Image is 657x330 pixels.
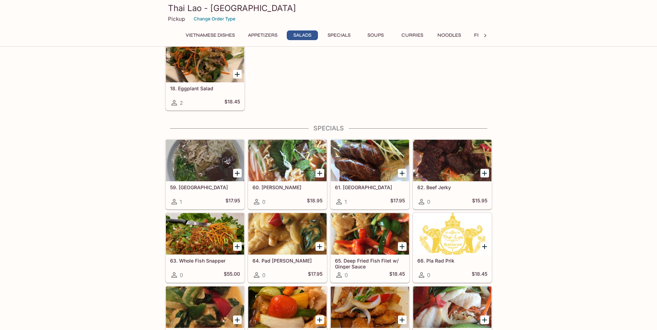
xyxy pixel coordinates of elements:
div: 66. Pla Rad Prik [413,213,491,255]
a: 18. Eggplant Salad2$18.45 [166,40,245,110]
button: Add 69. Pla Tao Jiew [398,315,407,324]
span: 0 [262,199,265,205]
div: 65. Deep Fried Fish Filet w/ Ginger Sauce [331,213,409,255]
h5: 61. [GEOGRAPHIC_DATA] [335,184,405,190]
span: 0 [427,272,430,278]
div: 70. Steamed Fish Filet w/ Soy Sauce [413,286,491,328]
p: Pickup [168,16,185,22]
div: 59. Kao Peak [166,140,244,181]
button: Add 18. Eggplant Salad [233,70,242,79]
h5: 18. Eggplant Salad [170,85,240,91]
button: Add 62. Beef Jerky [480,169,489,177]
span: 0 [262,272,265,278]
div: 67. Deep-Fried Fish Filet w/ Red Curry Sauce [166,286,244,328]
button: Add 66. Pla Rad Prik [480,242,489,251]
button: Change Order Type [190,13,239,24]
h5: $17.95 [390,198,405,206]
button: Curries [397,30,428,40]
h5: $18.95 [307,198,322,206]
button: Add 61. Sai Oua [398,169,407,177]
button: Add 67. Deep-Fried Fish Filet w/ Red Curry Sauce [233,315,242,324]
span: 0 [427,199,430,205]
button: Add 68. Deep-Fried Fish Filet w/ Sweet & Sour Sauce [316,315,324,324]
span: 1 [345,199,347,205]
div: 61. Sai Oua [331,140,409,181]
a: 62. Beef Jerky0$15.95 [413,139,492,209]
button: Soups [360,30,391,40]
a: 60. [PERSON_NAME]0$18.95 [248,139,327,209]
span: 1 [180,199,182,205]
h5: $18.45 [389,271,405,279]
div: 18. Eggplant Salad [166,41,244,82]
a: 66. Pla Rad Prik0$18.45 [413,213,492,283]
h5: 66. Pla Rad Prik [417,258,487,264]
h5: 62. Beef Jerky [417,184,487,190]
button: Noodles [434,30,465,40]
span: 0 [345,272,348,278]
button: Add 65. Deep Fried Fish Filet w/ Ginger Sauce [398,242,407,251]
button: Salads [287,30,318,40]
a: 63. Whole Fish Snapper0$55.00 [166,213,245,283]
h4: Specials [165,125,492,132]
a: 64. Pad [PERSON_NAME]0$17.95 [248,213,327,283]
button: Add 70. Steamed Fish Filet w/ Soy Sauce [480,315,489,324]
button: Appetizers [244,30,281,40]
h5: 59. [GEOGRAPHIC_DATA] [170,184,240,190]
button: Add 60. Kao Poon [316,169,324,177]
div: 63. Whole Fish Snapper [166,213,244,255]
h5: $17.95 [225,198,240,206]
div: 68. Deep-Fried Fish Filet w/ Sweet & Sour Sauce [248,286,327,328]
a: 61. [GEOGRAPHIC_DATA]1$17.95 [330,139,409,209]
div: 69. Pla Tao Jiew [331,286,409,328]
h5: $18.45 [224,99,240,107]
h5: 64. Pad [PERSON_NAME] [252,258,322,264]
h3: Thai Lao - [GEOGRAPHIC_DATA] [168,3,489,13]
button: Add 63. Whole Fish Snapper [233,242,242,251]
button: Add 59. Kao Peak [233,169,242,177]
span: 0 [180,272,183,278]
div: 64. Pad Chu-Chee [248,213,327,255]
a: 65. Deep Fried Fish Filet w/ Ginger Sauce0$18.45 [330,213,409,283]
h5: $17.95 [308,271,322,279]
h5: 65. Deep Fried Fish Filet w/ Ginger Sauce [335,258,405,269]
h5: 60. [PERSON_NAME] [252,184,322,190]
h5: $55.00 [224,271,240,279]
button: Specials [323,30,355,40]
button: Vietnamese Dishes [182,30,239,40]
div: 62. Beef Jerky [413,140,491,181]
h5: $15.95 [472,198,487,206]
button: Add 64. Pad Chu-Chee [316,242,324,251]
span: 2 [180,100,183,106]
a: 59. [GEOGRAPHIC_DATA]1$17.95 [166,139,245,209]
button: Fried Rice [470,30,505,40]
h5: 63. Whole Fish Snapper [170,258,240,264]
h5: $18.45 [472,271,487,279]
div: 60. Kao Poon [248,140,327,181]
